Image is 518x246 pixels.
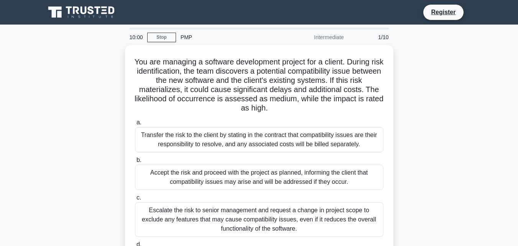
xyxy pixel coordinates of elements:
a: Register [426,7,460,17]
div: Accept the risk and proceed with the project as planned, informing the client that compatibility ... [135,165,383,190]
span: b. [136,157,141,163]
h5: You are managing a software development project for a client. During risk identification, the tea... [134,57,384,113]
div: Intermediate [281,30,349,45]
span: a. [136,119,141,125]
div: 10:00 [125,30,147,45]
span: c. [136,194,141,201]
div: Escalate the risk to senior management and request a change in project scope to exclude any featu... [135,202,383,237]
div: PMP [176,30,281,45]
div: 1/10 [349,30,393,45]
a: Stop [147,33,176,42]
div: Transfer the risk to the client by stating in the contract that compatibility issues are their re... [135,127,383,152]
